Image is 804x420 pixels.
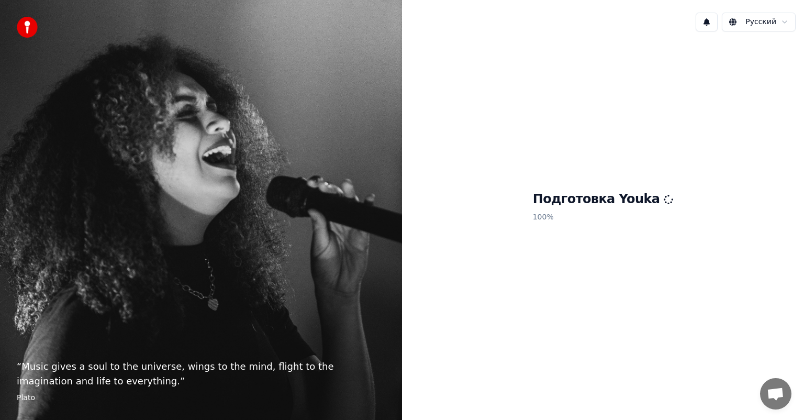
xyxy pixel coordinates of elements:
div: Открытый чат [760,378,791,410]
p: “ Music gives a soul to the universe, wings to the mind, flight to the imagination and life to ev... [17,359,385,389]
h1: Подготовка Youka [533,191,674,208]
img: youka [17,17,38,38]
p: 100 % [533,208,674,227]
footer: Plato [17,393,385,403]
